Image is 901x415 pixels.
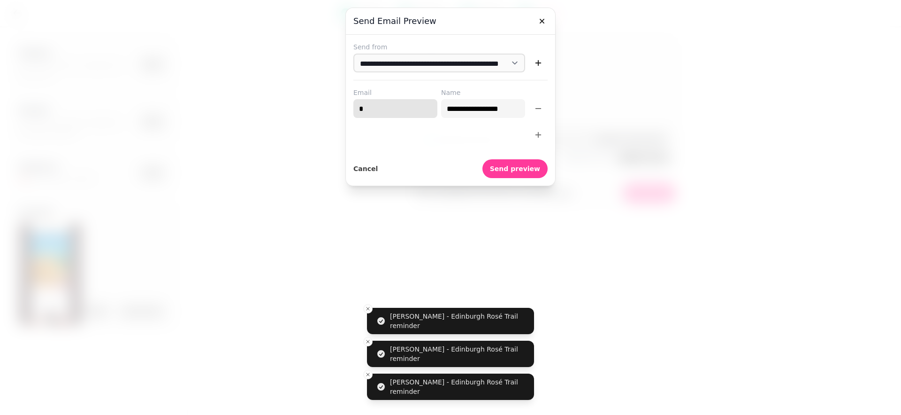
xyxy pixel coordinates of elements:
label: Send from [353,42,548,52]
label: Name [441,88,525,97]
h3: Send email preview [353,16,548,27]
button: Send preview [482,159,548,178]
label: Email [353,88,437,97]
button: Cancel [353,159,378,178]
span: Cancel [353,165,378,172]
span: Send preview [490,165,540,172]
